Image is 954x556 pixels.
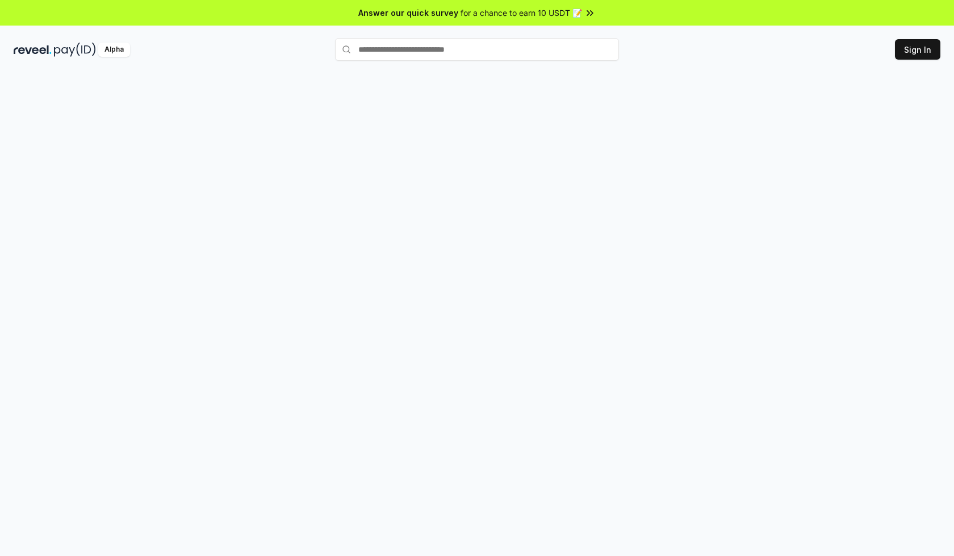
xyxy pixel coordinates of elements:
[54,43,96,57] img: pay_id
[358,7,458,19] span: Answer our quick survey
[895,39,940,60] button: Sign In
[14,43,52,57] img: reveel_dark
[461,7,582,19] span: for a chance to earn 10 USDT 📝
[98,43,130,57] div: Alpha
